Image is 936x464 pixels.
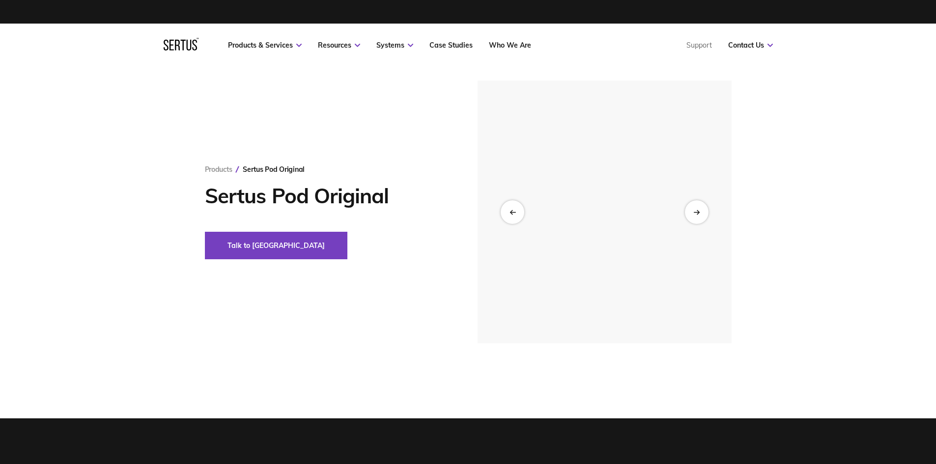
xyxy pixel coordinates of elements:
[728,41,773,50] a: Contact Us
[228,41,302,50] a: Products & Services
[686,41,712,50] a: Support
[205,184,448,208] h1: Sertus Pod Original
[429,41,473,50] a: Case Studies
[205,165,232,174] a: Products
[205,232,347,259] button: Talk to [GEOGRAPHIC_DATA]
[318,41,360,50] a: Resources
[376,41,413,50] a: Systems
[489,41,531,50] a: Who We Are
